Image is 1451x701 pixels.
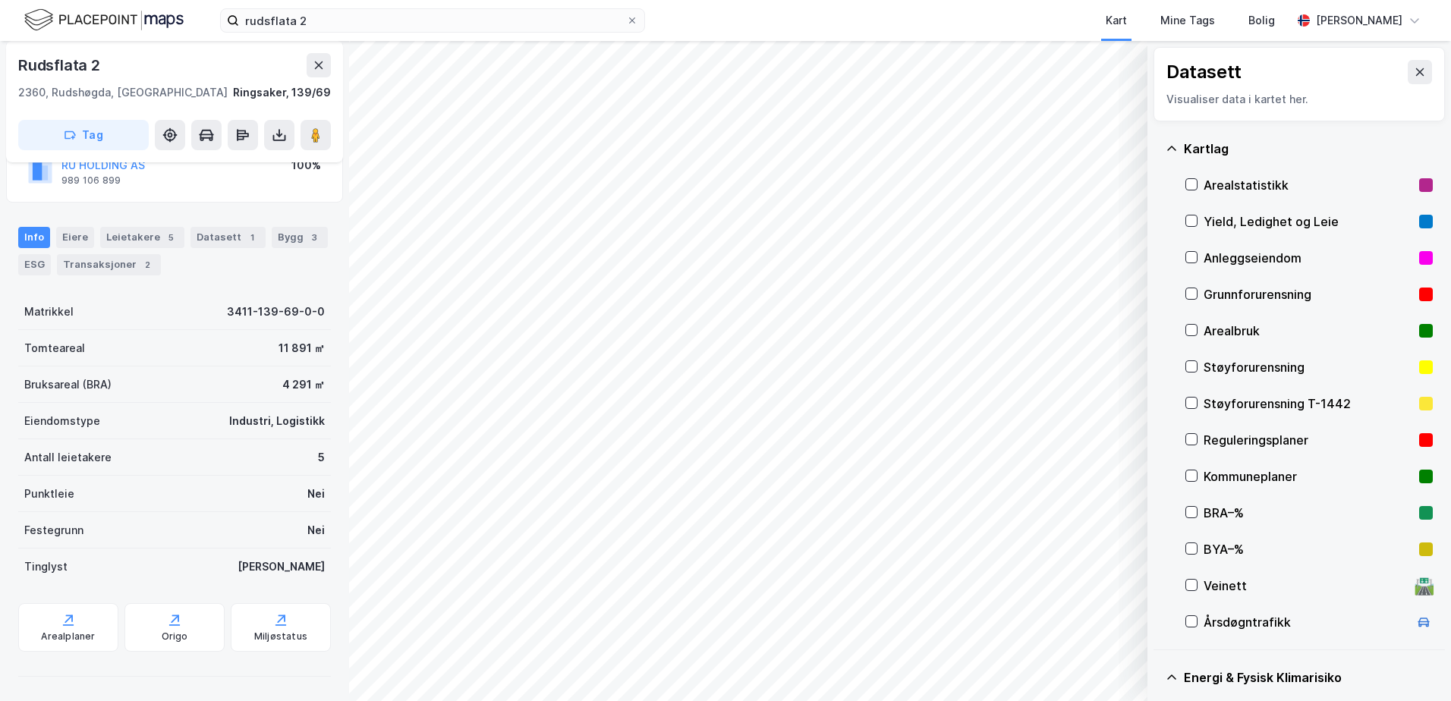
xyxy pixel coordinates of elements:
[1204,176,1413,194] div: Arealstatistikk
[1414,576,1434,596] div: 🛣️
[24,339,85,357] div: Tomteareal
[239,9,626,32] input: Søk på adresse, matrikkel, gårdeiere, leietakere eller personer
[1204,613,1409,631] div: Årsdøgntrafikk
[291,156,321,174] div: 100%
[1375,628,1451,701] iframe: Chat Widget
[24,558,68,576] div: Tinglyst
[229,412,325,430] div: Industri, Logistikk
[24,7,184,33] img: logo.f888ab2527a4732fd821a326f86c7f29.svg
[307,521,325,539] div: Nei
[1204,358,1413,376] div: Støyforurensning
[1204,212,1413,231] div: Yield, Ledighet og Leie
[1166,60,1242,84] div: Datasett
[1166,90,1432,108] div: Visualiser data i kartet her.
[1204,467,1413,486] div: Kommuneplaner
[18,120,149,150] button: Tag
[24,412,100,430] div: Eiendomstype
[1106,11,1127,30] div: Kart
[1204,504,1413,522] div: BRA–%
[1160,11,1215,30] div: Mine Tags
[1204,395,1413,413] div: Støyforurensning T-1442
[18,254,51,275] div: ESG
[18,83,228,102] div: 2360, Rudshøgda, [GEOGRAPHIC_DATA]
[57,254,161,275] div: Transaksjoner
[24,376,112,394] div: Bruksareal (BRA)
[1316,11,1402,30] div: [PERSON_NAME]
[61,174,121,187] div: 989 106 899
[24,303,74,321] div: Matrikkel
[24,521,83,539] div: Festegrunn
[18,227,50,248] div: Info
[1204,577,1409,595] div: Veinett
[140,257,155,272] div: 2
[1204,249,1413,267] div: Anleggseiendom
[190,227,266,248] div: Datasett
[1204,285,1413,303] div: Grunnforurensning
[100,227,184,248] div: Leietakere
[227,303,325,321] div: 3411-139-69-0-0
[24,485,74,503] div: Punktleie
[244,230,260,245] div: 1
[318,448,325,467] div: 5
[307,485,325,503] div: Nei
[1248,11,1275,30] div: Bolig
[1184,140,1433,158] div: Kartlag
[254,630,307,643] div: Miljøstatus
[1204,540,1413,558] div: BYA–%
[24,448,112,467] div: Antall leietakere
[233,83,331,102] div: Ringsaker, 139/69
[1204,322,1413,340] div: Arealbruk
[162,630,188,643] div: Origo
[18,53,103,77] div: Rudsflata 2
[163,230,178,245] div: 5
[238,558,325,576] div: [PERSON_NAME]
[41,630,95,643] div: Arealplaner
[282,376,325,394] div: 4 291 ㎡
[1184,668,1433,687] div: Energi & Fysisk Klimarisiko
[307,230,322,245] div: 3
[279,339,325,357] div: 11 891 ㎡
[56,227,94,248] div: Eiere
[272,227,328,248] div: Bygg
[1204,431,1413,449] div: Reguleringsplaner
